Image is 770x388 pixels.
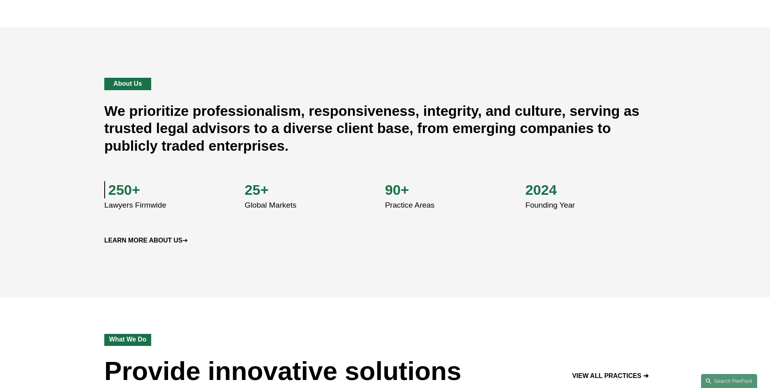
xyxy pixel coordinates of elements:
span: Practice Areas [385,201,435,209]
a: Search this site [701,374,757,388]
span: 2024 [525,182,557,198]
strong: About Us [113,80,142,87]
span: 25+ [245,182,269,198]
h3: We prioritize professionalism, responsiveness, integrity, and culture, serving as trusted legal a... [104,102,666,155]
span: 90+ [385,182,409,198]
h2: Provide innovative solutions [104,358,461,384]
strong: What We Do [109,336,146,343]
strong: LEARN MORE ABOUT US [104,237,182,244]
span: Global Markets [245,201,296,209]
strong: VIEW ALL PRACTICES ➔ [572,372,648,379]
span: Founding Year [525,201,575,209]
span: Lawyers Firmwide [104,201,166,209]
span: 250+ [108,182,140,198]
p: ➔ [104,235,268,247]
